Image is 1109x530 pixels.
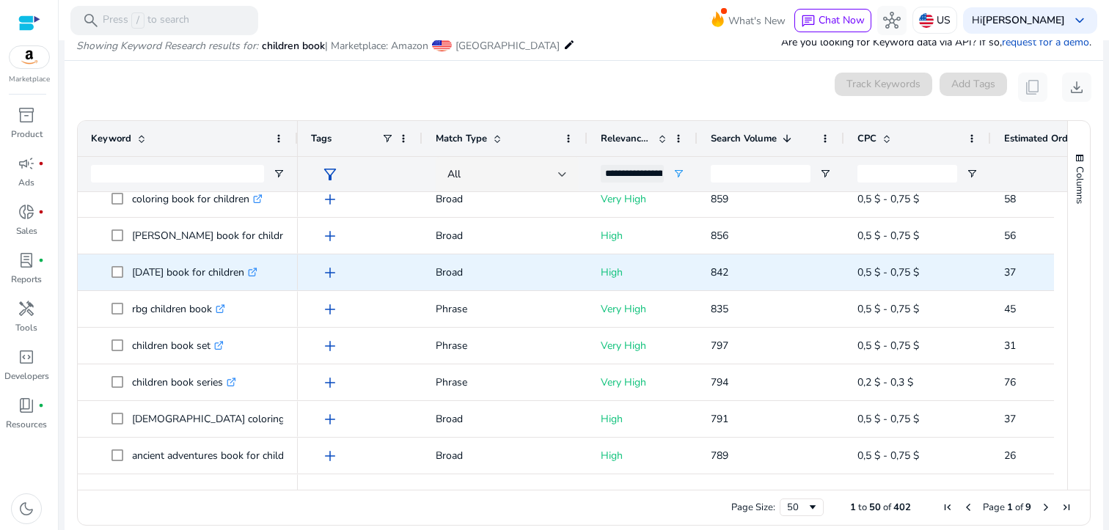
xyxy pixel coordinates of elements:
[1007,501,1013,514] span: 1
[11,128,43,141] p: Product
[91,165,264,183] input: Keyword Filter Input
[877,6,907,35] button: hub
[1004,229,1016,243] span: 56
[76,39,258,53] i: Showing Keyword Research results for:
[6,418,47,431] p: Resources
[601,257,684,287] p: High
[972,15,1065,26] p: Hi
[857,265,919,279] span: 0,5 $ - 0,75 $
[711,339,728,353] span: 797
[1061,501,1072,513] div: Last Page
[711,229,728,243] span: 856
[858,501,867,514] span: to
[1071,12,1088,29] span: keyboard_arrow_down
[18,176,34,189] p: Ads
[1040,501,1052,513] div: Next Page
[1004,132,1092,145] span: Estimated Orders/Month
[18,155,35,172] span: campaign
[132,367,236,397] p: children book series
[883,501,891,514] span: of
[601,132,652,145] span: Relevance Score
[794,9,871,32] button: chatChat Now
[436,257,574,287] p: Broad
[11,273,42,286] p: Reports
[728,8,786,34] span: What's New
[262,39,325,53] span: children book
[436,367,574,397] p: Phrase
[711,192,728,206] span: 859
[711,375,728,389] span: 794
[601,184,684,214] p: Very High
[787,501,807,514] div: 50
[601,441,684,471] p: High
[857,412,919,426] span: 0,5 $ - 0,75 $
[937,7,951,33] p: US
[601,404,684,434] p: High
[857,339,919,353] span: 0,5 $ - 0,75 $
[132,294,225,324] p: rbg children book
[321,227,339,245] span: add
[711,165,810,183] input: Search Volume Filter Input
[436,294,574,324] p: Phrase
[563,36,575,54] mat-icon: edit
[9,74,50,85] p: Marketplace
[321,337,339,355] span: add
[38,402,44,408] span: fiber_manual_record
[18,500,35,518] span: dark_mode
[82,12,100,29] span: search
[601,221,684,251] p: High
[321,264,339,281] span: add
[273,168,285,180] button: Open Filter Menu
[132,441,312,471] p: ancient adventures book for children
[601,367,684,397] p: Very High
[1068,78,1086,96] span: download
[857,132,876,145] span: CPC
[18,300,35,317] span: handyman
[321,301,339,318] span: add
[1062,73,1091,102] button: download
[673,168,684,180] button: Open Filter Menu
[131,12,144,29] span: /
[1015,501,1023,514] span: of
[883,12,901,29] span: hub
[18,203,35,221] span: donut_small
[819,13,865,27] span: Chat Now
[919,13,934,28] img: us.svg
[601,331,684,361] p: Very High
[4,369,49,383] p: Developers
[780,498,824,516] div: Page Size
[1004,449,1016,463] span: 26
[711,302,728,316] span: 835
[983,501,1005,514] span: Page
[731,501,775,514] div: Page Size:
[38,209,44,215] span: fiber_manual_record
[15,321,37,334] p: Tools
[1004,339,1016,353] span: 31
[869,501,881,514] span: 50
[18,397,35,414] span: book_4
[18,348,35,366] span: code_blocks
[711,412,728,426] span: 791
[711,265,728,279] span: 842
[436,132,487,145] span: Match Type
[436,331,574,361] p: Phrase
[18,106,35,124] span: inventory_2
[1004,375,1016,389] span: 76
[1004,265,1016,279] span: 37
[103,12,189,29] p: Press to search
[38,257,44,263] span: fiber_manual_record
[942,501,954,513] div: First Page
[16,224,37,238] p: Sales
[982,13,1065,27] b: [PERSON_NAME]
[132,404,378,434] p: [DEMOGRAPHIC_DATA] coloring book for children
[850,501,856,514] span: 1
[966,168,978,180] button: Open Filter Menu
[711,449,728,463] span: 789
[857,192,919,206] span: 0,5 $ - 0,75 $
[321,447,339,465] span: add
[321,166,339,183] span: filter_alt
[321,411,339,428] span: add
[132,184,263,214] p: coloring book for children
[132,221,307,251] p: [PERSON_NAME] book for children
[321,191,339,208] span: add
